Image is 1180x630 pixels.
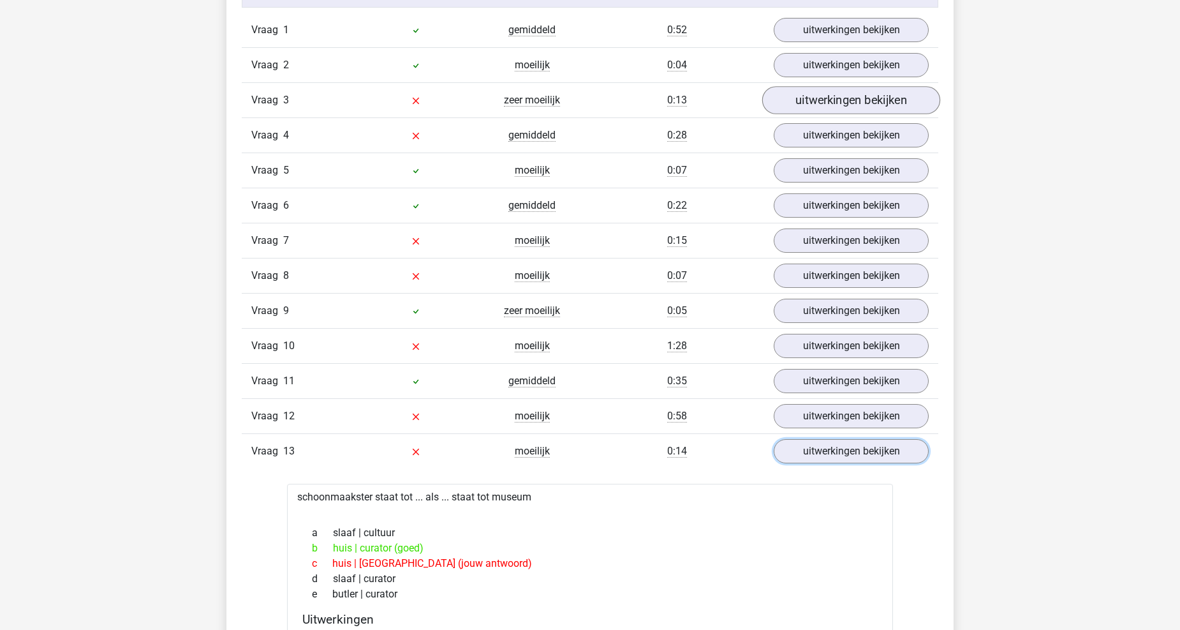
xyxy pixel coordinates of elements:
span: 0:15 [667,234,687,247]
a: uitwerkingen bekijken [774,369,929,393]
span: e [312,587,332,602]
span: gemiddeld [508,24,556,36]
span: 0:13 [667,94,687,107]
span: gemiddeld [508,129,556,142]
span: Vraag [251,409,283,424]
span: 1 [283,24,289,36]
span: 12 [283,410,295,422]
span: 0:35 [667,375,687,387]
h4: Uitwerkingen [302,612,878,627]
span: moeilijk [515,340,550,352]
span: Vraag [251,303,283,319]
span: Vraag [251,198,283,213]
span: Vraag [251,444,283,459]
span: Vraag [251,22,283,38]
span: 13 [283,445,295,457]
a: uitwerkingen bekijken [774,334,929,358]
div: butler | curator [302,587,878,602]
div: slaaf | cultuur [302,525,878,541]
span: Vraag [251,338,283,354]
span: 11 [283,375,295,387]
span: 1:28 [667,340,687,352]
span: 0:28 [667,129,687,142]
a: uitwerkingen bekijken [774,264,929,288]
span: moeilijk [515,445,550,458]
span: 3 [283,94,289,106]
a: uitwerkingen bekijken [774,299,929,323]
span: Vraag [251,373,283,389]
span: c [312,556,332,571]
a: uitwerkingen bekijken [774,123,929,147]
span: 7 [283,234,289,246]
span: moeilijk [515,164,550,177]
span: zeer moeilijk [504,94,560,107]
span: Vraag [251,233,283,248]
span: 0:07 [667,164,687,177]
a: uitwerkingen bekijken [774,404,929,428]
a: uitwerkingen bekijken [774,229,929,253]
span: Vraag [251,268,283,283]
a: uitwerkingen bekijken [774,439,929,463]
a: uitwerkingen bekijken [774,18,929,42]
span: gemiddeld [508,199,556,212]
span: 0:14 [667,445,687,458]
span: 0:52 [667,24,687,36]
a: uitwerkingen bekijken [774,193,929,218]
span: 0:58 [667,410,687,423]
span: 9 [283,304,289,317]
span: zeer moeilijk [504,304,560,317]
span: moeilijk [515,410,550,423]
span: 0:05 [667,304,687,317]
span: Vraag [251,93,283,108]
a: uitwerkingen bekijken [774,158,929,183]
a: uitwerkingen bekijken [774,53,929,77]
span: d [312,571,333,587]
div: slaaf | curator [302,571,878,587]
span: moeilijk [515,234,550,247]
div: huis | curator (goed) [302,541,878,556]
span: Vraag [251,128,283,143]
div: huis | [GEOGRAPHIC_DATA] (jouw antwoord) [302,556,878,571]
span: 0:22 [667,199,687,212]
a: uitwerkingen bekijken [762,86,940,114]
span: 6 [283,199,289,211]
span: gemiddeld [508,375,556,387]
span: 10 [283,340,295,352]
span: a [312,525,333,541]
span: moeilijk [515,59,550,71]
span: 0:07 [667,269,687,282]
span: 4 [283,129,289,141]
span: Vraag [251,57,283,73]
span: 0:04 [667,59,687,71]
span: Vraag [251,163,283,178]
span: 2 [283,59,289,71]
span: 8 [283,269,289,281]
span: moeilijk [515,269,550,282]
span: 5 [283,164,289,176]
span: b [312,541,333,556]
